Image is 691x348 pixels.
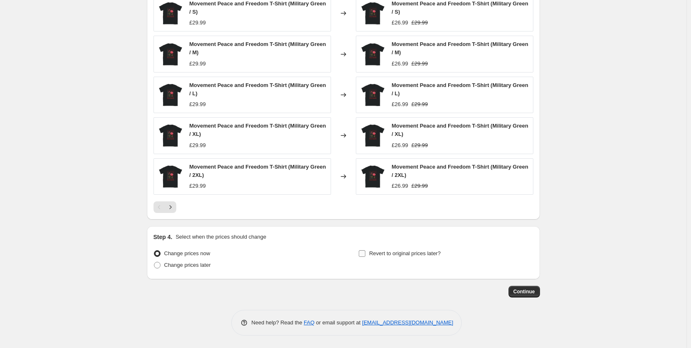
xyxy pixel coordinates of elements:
div: £26.99 [392,19,408,27]
strike: £29.99 [411,100,428,109]
img: ebe90f2c-db7a-4d48-982c-6a156942998a_80x.webp [360,123,385,148]
span: Movement Peace and Freedom T-Shirt (Military Green / M) [190,41,326,56]
div: £29.99 [190,19,206,27]
strike: £29.99 [411,182,428,190]
span: Change prices later [164,262,211,268]
strike: £29.99 [411,141,428,150]
img: ebe90f2c-db7a-4d48-982c-6a156942998a_80x.webp [360,42,385,67]
div: £29.99 [190,100,206,109]
span: or email support at [314,319,362,326]
img: ebe90f2c-db7a-4d48-982c-6a156942998a_80x.webp [158,123,183,148]
div: £26.99 [392,141,408,150]
span: Movement Peace and Freedom T-Shirt (Military Green / 2XL) [190,164,326,178]
span: Movement Peace and Freedom T-Shirt (Military Green / XL) [190,123,326,137]
span: Continue [513,288,535,295]
span: Need help? Read the [252,319,304,326]
div: £26.99 [392,100,408,109]
img: ebe90f2c-db7a-4d48-982c-6a156942998a_80x.webp [360,82,385,107]
span: Movement Peace and Freedom T-Shirt (Military Green / L) [190,82,326,97]
span: Movement Peace and Freedom T-Shirt (Military Green / XL) [392,123,528,137]
img: ebe90f2c-db7a-4d48-982c-6a156942998a_80x.webp [360,164,385,189]
strike: £29.99 [411,19,428,27]
div: £29.99 [190,60,206,68]
span: Movement Peace and Freedom T-Shirt (Military Green / S) [392,0,528,15]
button: Continue [509,286,540,297]
div: £29.99 [190,141,206,150]
strike: £29.99 [411,60,428,68]
button: Next [165,201,176,213]
img: ebe90f2c-db7a-4d48-982c-6a156942998a_80x.webp [158,1,183,26]
span: Movement Peace and Freedom T-Shirt (Military Green / S) [190,0,326,15]
img: ebe90f2c-db7a-4d48-982c-6a156942998a_80x.webp [158,164,183,189]
span: Revert to original prices later? [369,250,441,256]
div: £26.99 [392,60,408,68]
a: FAQ [304,319,314,326]
h2: Step 4. [154,233,173,241]
div: £26.99 [392,182,408,190]
span: Movement Peace and Freedom T-Shirt (Military Green / 2XL) [392,164,528,178]
p: Select when the prices should change [175,233,266,241]
span: Change prices now [164,250,210,256]
a: [EMAIL_ADDRESS][DOMAIN_NAME] [362,319,453,326]
nav: Pagination [154,201,176,213]
span: Movement Peace and Freedom T-Shirt (Military Green / L) [392,82,528,97]
img: ebe90f2c-db7a-4d48-982c-6a156942998a_80x.webp [158,42,183,67]
span: Movement Peace and Freedom T-Shirt (Military Green / M) [392,41,528,56]
img: ebe90f2c-db7a-4d48-982c-6a156942998a_80x.webp [158,82,183,107]
div: £29.99 [190,182,206,190]
img: ebe90f2c-db7a-4d48-982c-6a156942998a_80x.webp [360,1,385,26]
